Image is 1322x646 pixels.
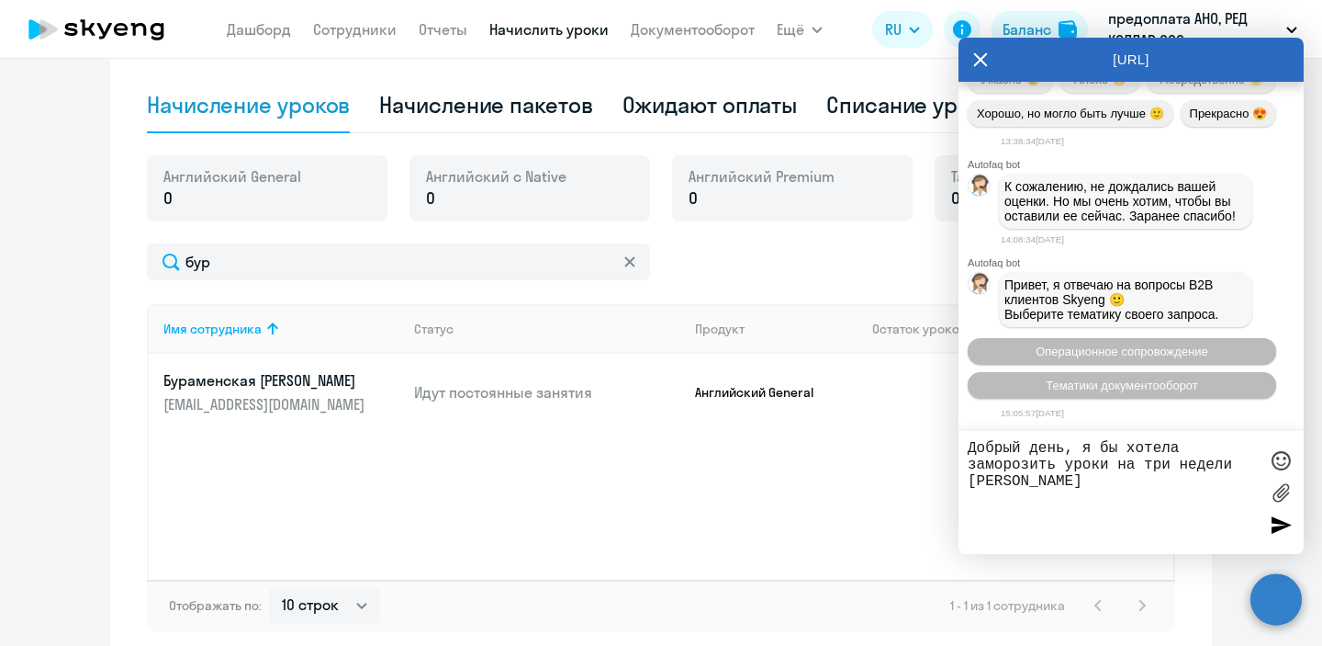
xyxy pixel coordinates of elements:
[163,321,399,337] div: Имя сотрудника
[147,244,650,280] input: Поиск по имени, email, продукту или статусу
[1267,479,1294,506] label: Лимит 10 файлов
[1059,20,1077,39] img: balance
[968,159,1304,170] div: Autofaq bot
[1073,73,1126,86] span: Плохо ☹️
[163,187,173,210] span: 0
[426,187,435,210] span: 0
[1003,18,1051,40] div: Баланс
[631,20,755,39] a: Документооборот
[163,370,399,414] a: Бураменская [PERSON_NAME][EMAIL_ADDRESS][DOMAIN_NAME]
[163,394,369,414] p: [EMAIL_ADDRESS][DOMAIN_NAME]
[1181,100,1276,127] button: Прекрасно 😍
[969,273,991,300] img: bot avatar
[163,166,301,187] span: Английский General
[419,20,467,39] a: Отчеты
[426,166,566,187] span: Английский с Native
[777,11,823,48] button: Ещё
[1001,234,1064,244] time: 14:08:34[DATE]
[695,321,858,337] div: Продукт
[169,597,262,614] span: Отображать по:
[1108,7,1279,51] p: предоплата АНО, РЕД КОЛЛАР, ООО
[777,18,804,40] span: Ещё
[968,100,1173,127] button: Хорошо, но могло быть лучше 🙂
[968,338,1276,365] button: Операционное сопровождение
[689,166,835,187] span: Английский Premium
[1099,7,1306,51] button: предоплата АНО, РЕД КОЛЛАР, ООО
[872,321,986,337] div: Остаток уроков
[872,11,933,48] button: RU
[1004,179,1236,223] span: К сожалению, не дождались вашей оценки. Но мы очень хотим, чтобы вы оставили ее сейчас. Заранее с...
[857,354,986,431] td: 4
[1001,136,1064,146] time: 13:38:34[DATE]
[414,321,454,337] div: Статус
[695,384,833,401] p: Английский General
[991,11,1088,48] button: Балансbalance
[1001,408,1064,418] time: 15:05:57[DATE]
[489,20,609,39] a: Начислить уроки
[872,321,967,337] span: Остаток уроков
[163,370,369,391] p: Бураменская [PERSON_NAME]
[951,187,960,210] span: 0
[950,597,1065,614] span: 1 - 1 из 1 сотрудника
[1036,345,1208,358] span: Операционное сопровождение
[147,90,350,119] div: Начисление уроков
[414,382,680,402] p: Идут постоянные занятия
[951,166,984,187] span: Talks
[1004,278,1219,322] span: Привет, я отвечаю на вопросы B2B клиентов Skyeng 🙂 Выберите тематику своего запроса.
[977,107,1164,120] span: Хорошо, но могло быть лучше 🙂
[885,18,902,40] span: RU
[969,175,991,201] img: bot avatar
[968,372,1276,399] button: Тематики документооборот
[313,20,397,39] a: Сотрудники
[968,257,1304,268] div: Autofaq bot
[1160,73,1262,86] span: Посредственно 😑
[1046,379,1198,392] span: Тематики документооборот
[1190,107,1267,120] span: Прекрасно 😍
[695,321,745,337] div: Продукт
[968,440,1258,545] textarea: Добрый день, я бы хотела заморозить уроки на три недели [PERSON_NAME]
[980,73,1039,86] span: Ужасно 😖
[227,20,291,39] a: Дашборд
[163,321,262,337] div: Имя сотрудника
[379,90,592,119] div: Начисление пакетов
[826,90,1006,119] div: Списание уроков
[622,90,798,119] div: Ожидают оплаты
[414,321,680,337] div: Статус
[689,187,698,210] span: 0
